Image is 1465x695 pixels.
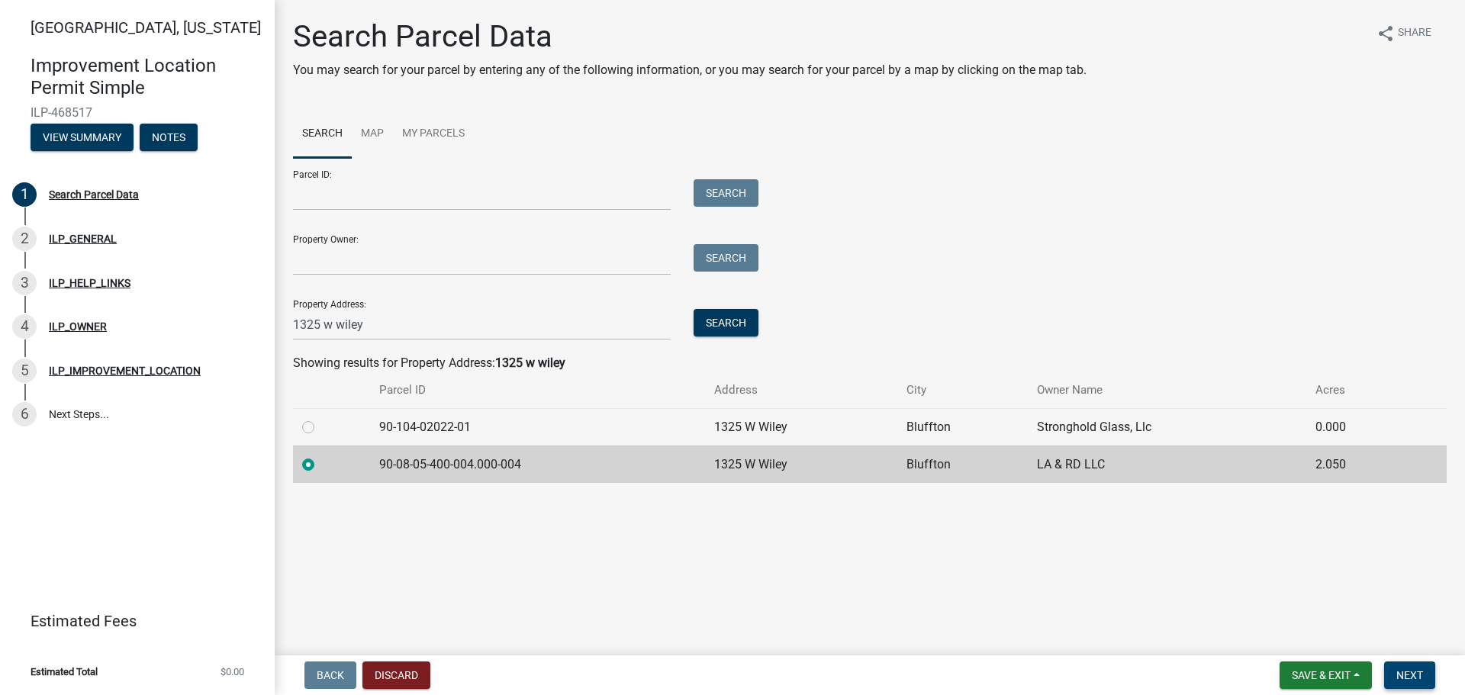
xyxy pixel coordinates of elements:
[705,372,897,408] th: Address
[293,110,352,159] a: Search
[705,408,897,446] td: 1325 W Wiley
[31,18,261,37] span: [GEOGRAPHIC_DATA], [US_STATE]
[12,227,37,251] div: 2
[1306,408,1409,446] td: 0.000
[31,55,262,99] h4: Improvement Location Permit Simple
[1028,372,1306,408] th: Owner Name
[370,372,706,408] th: Parcel ID
[293,61,1087,79] p: You may search for your parcel by entering any of the following information, or you may search fo...
[12,402,37,426] div: 6
[370,446,706,483] td: 90-08-05-400-004.000-004
[370,408,706,446] td: 90-104-02022-01
[221,667,244,677] span: $0.00
[31,105,244,120] span: ILP-468517
[304,661,356,689] button: Back
[694,309,758,336] button: Search
[12,182,37,207] div: 1
[393,110,474,159] a: My Parcels
[12,271,37,295] div: 3
[1364,18,1444,48] button: shareShare
[1306,372,1409,408] th: Acres
[1292,669,1351,681] span: Save & Exit
[12,359,37,383] div: 5
[317,669,344,681] span: Back
[49,233,117,244] div: ILP_GENERAL
[694,244,758,272] button: Search
[1398,24,1431,43] span: Share
[1028,408,1306,446] td: Stronghold Glass, Llc
[362,661,430,689] button: Discard
[31,124,134,151] button: View Summary
[1306,446,1409,483] td: 2.050
[694,179,758,207] button: Search
[140,124,198,151] button: Notes
[293,354,1447,372] div: Showing results for Property Address:
[31,667,98,677] span: Estimated Total
[12,606,250,636] a: Estimated Fees
[49,189,139,200] div: Search Parcel Data
[1280,661,1372,689] button: Save & Exit
[293,18,1087,55] h1: Search Parcel Data
[897,408,1029,446] td: Bluffton
[1376,24,1395,43] i: share
[1396,669,1423,681] span: Next
[140,132,198,144] wm-modal-confirm: Notes
[1384,661,1435,689] button: Next
[31,132,134,144] wm-modal-confirm: Summary
[12,314,37,339] div: 4
[49,278,130,288] div: ILP_HELP_LINKS
[495,356,565,370] strong: 1325 w wiley
[49,321,107,332] div: ILP_OWNER
[897,446,1029,483] td: Bluffton
[897,372,1029,408] th: City
[352,110,393,159] a: Map
[1028,446,1306,483] td: LA & RD LLC
[49,365,201,376] div: ILP_IMPROVEMENT_LOCATION
[705,446,897,483] td: 1325 W Wiley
